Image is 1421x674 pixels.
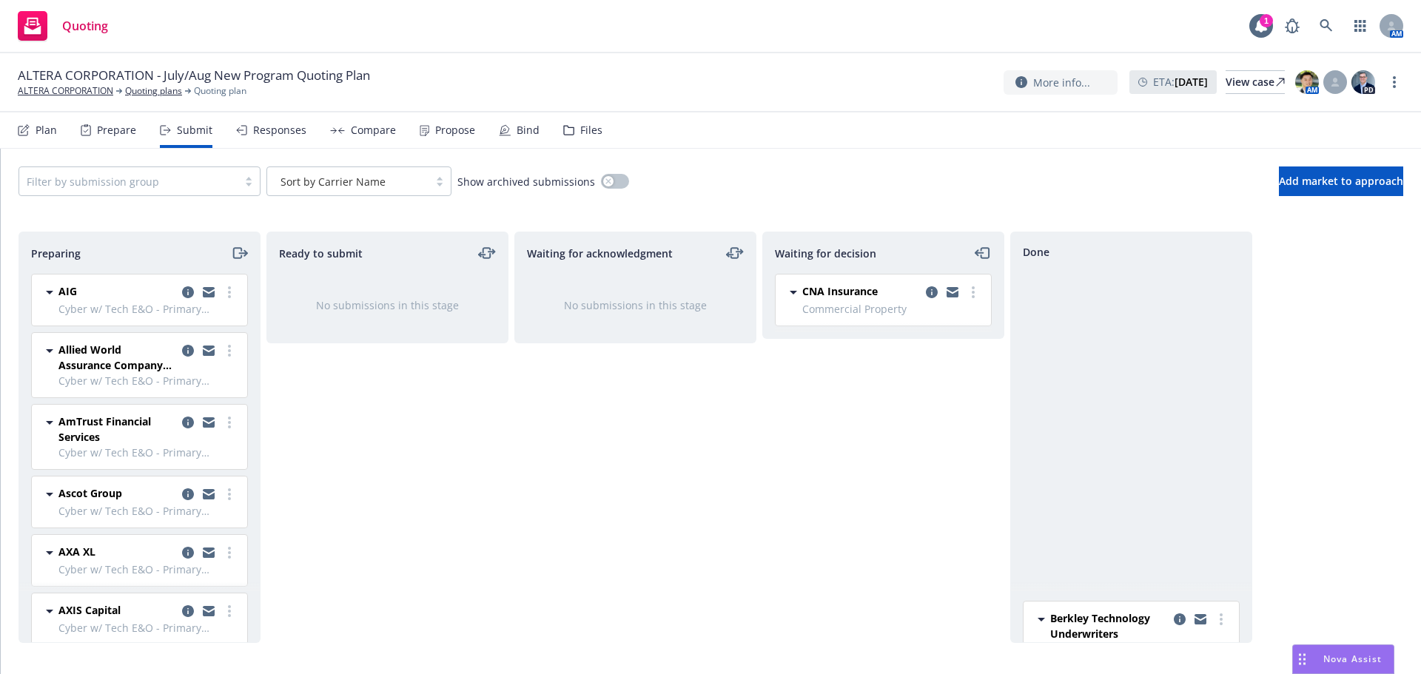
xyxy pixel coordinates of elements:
[230,244,248,262] a: moveRight
[726,244,744,262] a: moveLeftRight
[580,124,602,136] div: Files
[1050,641,1230,657] span: Foreign Package
[1153,74,1208,90] span: ETA :
[200,342,218,360] a: copy logging email
[478,244,496,262] a: moveLeftRight
[58,620,238,636] span: Cyber w/ Tech E&O - Primary Submission
[1192,610,1209,628] a: copy logging email
[221,414,238,431] a: more
[1226,71,1285,93] div: View case
[1385,73,1403,91] a: more
[964,283,982,301] a: more
[58,342,176,373] span: Allied World Assurance Company (AWAC)
[221,485,238,503] a: more
[435,124,475,136] div: Propose
[1023,244,1049,260] span: Done
[775,246,876,261] span: Waiting for decision
[36,124,57,136] div: Plan
[221,544,238,562] a: more
[1226,70,1285,94] a: View case
[62,20,108,32] span: Quoting
[1346,11,1375,41] a: Switch app
[200,602,218,620] a: copy logging email
[58,301,238,317] span: Cyber w/ Tech E&O - Primary Submission
[1279,166,1403,196] button: Add market to approach
[457,174,595,189] span: Show archived submissions
[280,174,386,189] span: Sort by Carrier Name
[179,283,197,301] a: copy logging email
[179,414,197,431] a: copy logging email
[58,602,121,618] span: AXIS Capital
[802,283,878,299] span: CNA Insurance
[200,544,218,562] a: copy logging email
[58,503,238,519] span: Cyber w/ Tech E&O - Primary Submission
[200,414,218,431] a: copy logging email
[221,342,238,360] a: more
[923,283,941,301] a: copy logging email
[1260,14,1273,27] div: 1
[275,174,421,189] span: Sort by Carrier Name
[194,84,246,98] span: Quoting plan
[1311,11,1341,41] a: Search
[1175,75,1208,89] strong: [DATE]
[179,485,197,503] a: copy logging email
[1293,645,1311,673] div: Drag to move
[1351,70,1375,94] img: photo
[1171,610,1189,628] a: copy logging email
[179,544,197,562] a: copy logging email
[177,124,212,136] div: Submit
[18,67,370,84] span: ALTERA CORPORATION - July/Aug New Program Quoting Plan
[58,414,176,445] span: AmTrust Financial Services
[1004,70,1118,95] button: More info...
[1212,610,1230,628] a: more
[97,124,136,136] div: Prepare
[1279,174,1403,188] span: Add market to approach
[1033,75,1090,90] span: More info...
[179,342,197,360] a: copy logging email
[179,602,197,620] a: copy logging email
[802,301,982,317] span: Commercial Property
[1277,11,1307,41] a: Report a Bug
[58,373,238,388] span: Cyber w/ Tech E&O - Primary Submission
[58,562,238,577] span: Cyber w/ Tech E&O - Primary Submission
[58,283,77,299] span: AIG
[58,485,122,501] span: Ascot Group
[12,5,114,47] a: Quoting
[58,445,238,460] span: Cyber w/ Tech E&O - Primary Submission
[125,84,182,98] a: Quoting plans
[200,283,218,301] a: copy logging email
[351,124,396,136] div: Compare
[221,283,238,301] a: more
[291,297,484,313] div: No submissions in this stage
[221,602,238,620] a: more
[944,283,961,301] a: copy logging email
[18,84,113,98] a: ALTERA CORPORATION
[974,244,992,262] a: moveLeft
[1050,610,1168,641] span: Berkley Technology Underwriters
[31,246,81,261] span: Preparing
[527,246,673,261] span: Waiting for acknowledgment
[1295,70,1319,94] img: photo
[253,124,306,136] div: Responses
[58,544,95,559] span: AXA XL
[1323,653,1382,665] span: Nova Assist
[200,485,218,503] a: copy logging email
[517,124,540,136] div: Bind
[279,246,363,261] span: Ready to submit
[539,297,732,313] div: No submissions in this stage
[1292,644,1394,674] button: Nova Assist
